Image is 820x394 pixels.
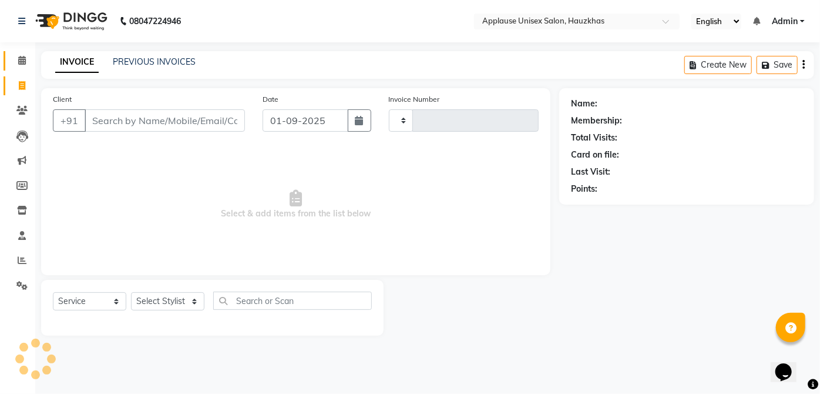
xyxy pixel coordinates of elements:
[55,52,99,73] a: INVOICE
[85,109,245,132] input: Search by Name/Mobile/Email/Code
[53,94,72,105] label: Client
[571,166,610,178] div: Last Visit:
[684,56,752,74] button: Create New
[53,146,539,263] span: Select & add items from the list below
[571,183,597,195] div: Points:
[571,115,622,127] div: Membership:
[263,94,278,105] label: Date
[113,56,196,67] a: PREVIOUS INVOICES
[30,5,110,38] img: logo
[571,98,597,110] div: Name:
[53,109,86,132] button: +91
[571,132,617,144] div: Total Visits:
[571,149,619,161] div: Card on file:
[771,347,808,382] iframe: chat widget
[213,292,372,310] input: Search or Scan
[757,56,798,74] button: Save
[772,15,798,28] span: Admin
[129,5,181,38] b: 08047224946
[389,94,440,105] label: Invoice Number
